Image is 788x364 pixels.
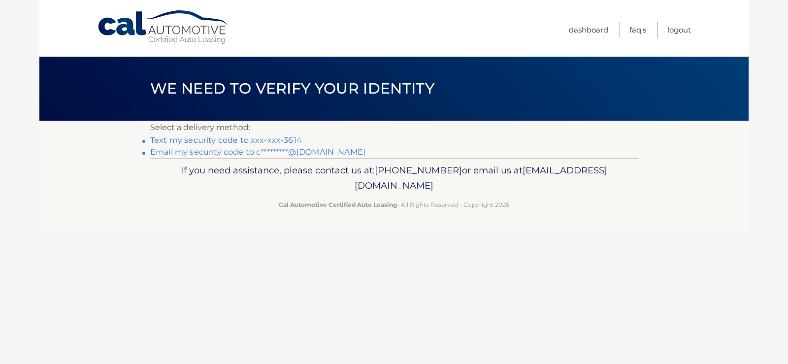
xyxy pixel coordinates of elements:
[629,22,646,38] a: FAQ's
[150,147,365,157] a: Email my security code to c*********@[DOMAIN_NAME]
[157,199,631,210] p: - All Rights Reserved - Copyright 2025
[569,22,608,38] a: Dashboard
[150,135,302,145] a: Text my security code to xxx-xxx-3614
[375,165,462,176] span: [PHONE_NUMBER]
[157,163,631,194] p: If you need assistance, please contact us at: or email us at
[667,22,691,38] a: Logout
[150,79,434,98] span: We need to verify your identity
[150,121,638,134] p: Select a delivery method:
[279,201,397,208] strong: Cal Automotive Certified Auto Leasing
[97,10,230,45] a: Cal Automotive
